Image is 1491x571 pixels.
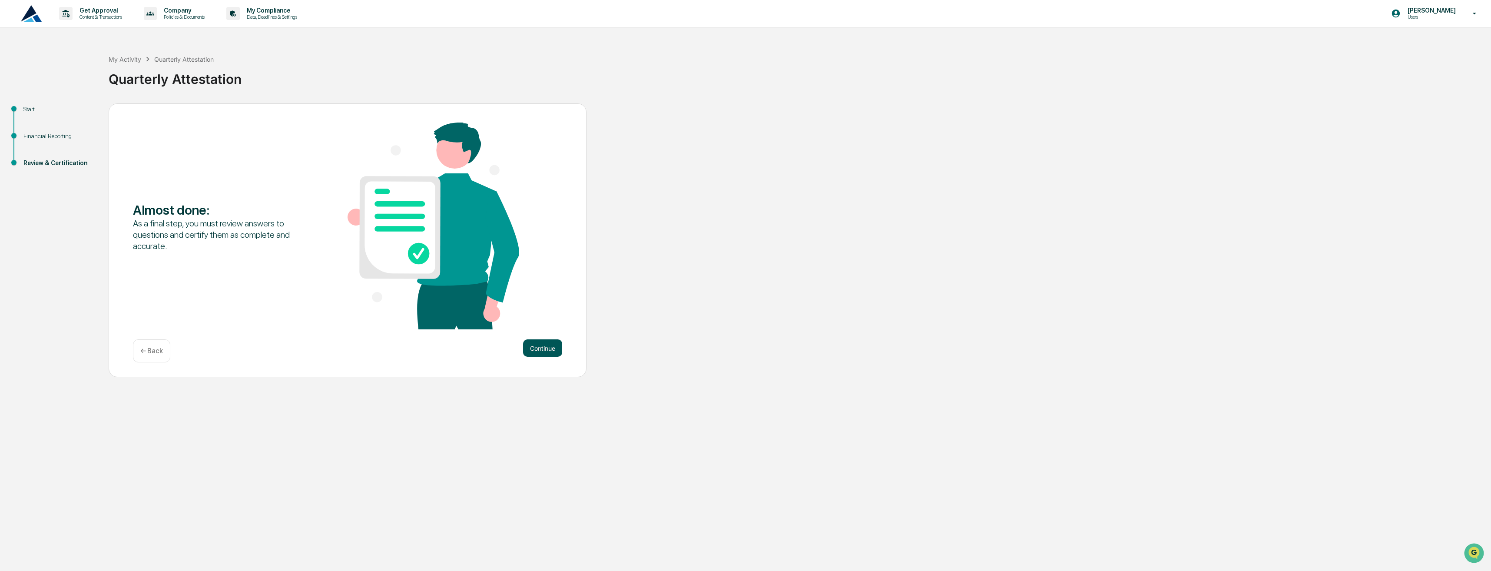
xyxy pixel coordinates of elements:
p: ← Back [140,347,163,355]
div: Review & Certification [23,159,95,168]
div: Start [23,105,95,114]
button: Start new chat [148,69,158,80]
p: Company [157,7,209,14]
div: Almost done : [133,202,305,218]
img: Almost done [348,123,519,329]
div: We're available if you need us! [30,75,110,82]
div: 🔎 [9,127,16,134]
div: Quarterly Attestation [109,64,1487,87]
iframe: Open customer support [1463,542,1487,566]
span: Attestations [72,110,108,118]
p: Policies & Documents [157,14,209,20]
p: Content & Transactions [73,14,126,20]
a: Powered byPylon [61,147,105,154]
div: Quarterly Attestation [154,56,214,63]
span: Data Lookup [17,126,55,135]
p: Get Approval [73,7,126,14]
span: Preclearance [17,110,56,118]
img: logo [21,5,42,22]
p: My Compliance [240,7,302,14]
div: 🖐️ [9,110,16,117]
a: 🖐️Preclearance [5,106,60,122]
div: 🗄️ [63,110,70,117]
div: Financial Reporting [23,132,95,141]
p: [PERSON_NAME] [1401,7,1460,14]
a: 🗄️Attestations [60,106,111,122]
div: My Activity [109,56,141,63]
p: Data, Deadlines & Settings [240,14,302,20]
div: As a final step, you must review answers to questions and certify them as complete and accurate. [133,218,305,252]
p: Users [1401,14,1460,20]
a: 🔎Data Lookup [5,123,58,138]
p: How can we help? [9,18,158,32]
img: 1746055101610-c473b297-6a78-478c-a979-82029cc54cd1 [9,66,24,82]
div: Start new chat [30,66,142,75]
button: Continue [523,339,562,357]
span: Pylon [86,147,105,154]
